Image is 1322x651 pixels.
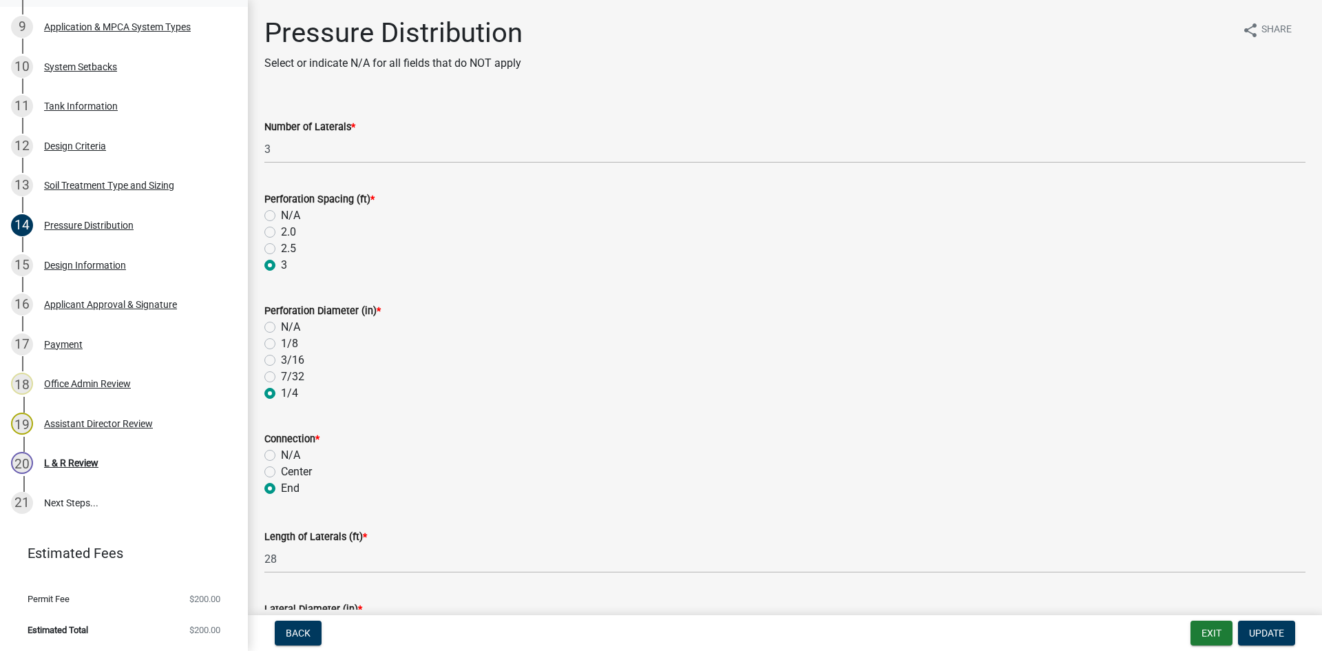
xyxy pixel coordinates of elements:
div: 10 [11,56,33,78]
div: System Setbacks [44,62,117,72]
label: End [281,480,300,497]
button: Exit [1190,621,1232,645]
label: 3/16 [281,352,304,369]
div: Assistant Director Review [44,419,153,428]
div: Soil Treatment Type and Sizing [44,180,174,190]
span: $200.00 [189,595,220,603]
h1: Pressure Distribution [264,17,523,50]
label: 2.0 [281,224,296,240]
label: Connection [264,435,319,444]
div: 19 [11,413,33,435]
div: 11 [11,95,33,117]
span: Estimated Total [28,626,88,634]
div: Design Information [44,260,126,270]
div: 15 [11,254,33,276]
div: Application & MPCA System Types [44,22,191,32]
label: 3 [281,257,287,273]
div: 14 [11,214,33,236]
div: Tank Information [44,101,118,111]
div: 16 [11,293,33,316]
p: Select or indicate N/A for all fields that do NOT apply [264,55,523,72]
div: Payment [44,340,83,349]
div: 12 [11,135,33,157]
button: Update [1238,621,1295,645]
label: 1/8 [281,335,298,352]
div: 13 [11,174,33,196]
div: Pressure Distribution [44,220,134,230]
label: 7/32 [281,369,304,385]
label: 1/4 [281,385,298,402]
label: Perforation Diameter (in) [264,307,381,316]
button: Back [275,621,322,645]
label: N/A [281,447,300,464]
label: Lateral Diameter (in) [264,605,362,614]
label: Center [281,464,312,480]
i: share [1242,22,1259,39]
span: $200.00 [189,626,220,634]
div: 20 [11,452,33,474]
div: 18 [11,373,33,395]
label: N/A [281,319,300,335]
label: 2.5 [281,240,296,257]
span: Permit Fee [28,595,70,603]
span: Share [1261,22,1292,39]
div: Design Criteria [44,141,106,151]
label: Length of Laterals (ft) [264,533,367,542]
span: Back [286,628,311,639]
label: Perforation Spacing (ft) [264,195,375,205]
div: 21 [11,492,33,514]
label: Number of Laterals [264,123,355,132]
div: Office Admin Review [44,379,131,389]
div: 17 [11,333,33,355]
label: N/A [281,207,300,224]
a: Estimated Fees [11,539,226,567]
div: Applicant Approval & Signature [44,300,177,309]
div: L & R Review [44,458,98,468]
span: Update [1249,628,1284,639]
button: shareShare [1231,17,1303,43]
div: 9 [11,16,33,38]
